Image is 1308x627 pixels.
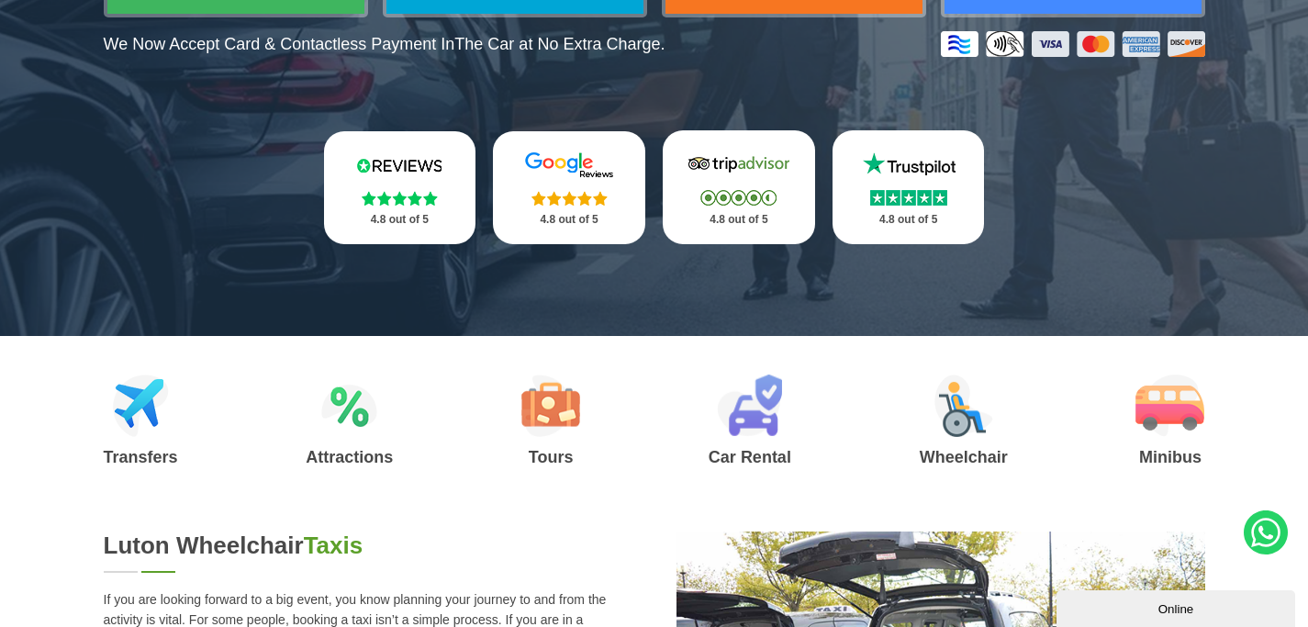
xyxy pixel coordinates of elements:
h3: Wheelchair [920,449,1008,465]
img: Car Rental [717,375,782,437]
span: Taxis [304,532,363,559]
img: Stars [362,191,438,206]
img: Tripadvisor [684,151,794,178]
img: Google [514,151,624,179]
img: Airport Transfers [113,375,169,437]
h3: Transfers [104,449,178,465]
span: The Car at No Extra Charge. [454,35,665,53]
img: Stars [870,190,947,206]
p: 4.8 out of 5 [344,208,456,231]
img: Wheelchair [934,375,993,437]
a: Reviews.io Stars 4.8 out of 5 [324,131,476,244]
a: Google Stars 4.8 out of 5 [493,131,645,244]
p: We Now Accept Card & Contactless Payment In [104,35,665,54]
h3: Minibus [1135,449,1204,465]
a: Tripadvisor Stars 4.8 out of 5 [663,130,815,244]
h3: Tours [521,449,580,465]
p: 4.8 out of 5 [513,208,625,231]
p: 4.8 out of 5 [683,208,795,231]
img: Trustpilot [854,151,964,178]
img: Credit And Debit Cards [941,31,1205,57]
img: Minibus [1135,375,1204,437]
iframe: chat widget [1056,587,1299,627]
img: Attractions [321,375,377,437]
img: Tours [521,375,580,437]
h2: Luton Wheelchair [104,532,632,560]
h3: Attractions [306,449,393,465]
img: Reviews.io [344,151,454,179]
img: Stars [700,190,777,206]
a: Trustpilot Stars 4.8 out of 5 [833,130,985,244]
p: 4.8 out of 5 [853,208,965,231]
img: Stars [531,191,608,206]
h3: Car Rental [709,449,791,465]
